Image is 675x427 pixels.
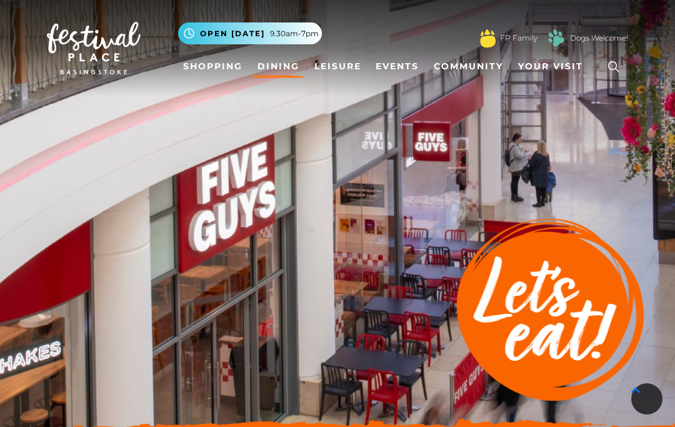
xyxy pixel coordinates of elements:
span: 9.30am-7pm [270,28,319,39]
a: FP Family [500,32,537,44]
span: Open [DATE] [200,28,265,39]
a: Dogs Welcome! [570,32,628,44]
a: Shopping [178,55,247,78]
a: Events [371,55,424,78]
a: Community [429,55,508,78]
a: Leisure [309,55,366,78]
a: Your Visit [513,55,594,78]
button: Open [DATE] 9.30am-7pm [178,22,322,44]
span: Your Visit [518,60,583,73]
img: Festival Place Logo [47,22,141,74]
a: Dining [252,55,304,78]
